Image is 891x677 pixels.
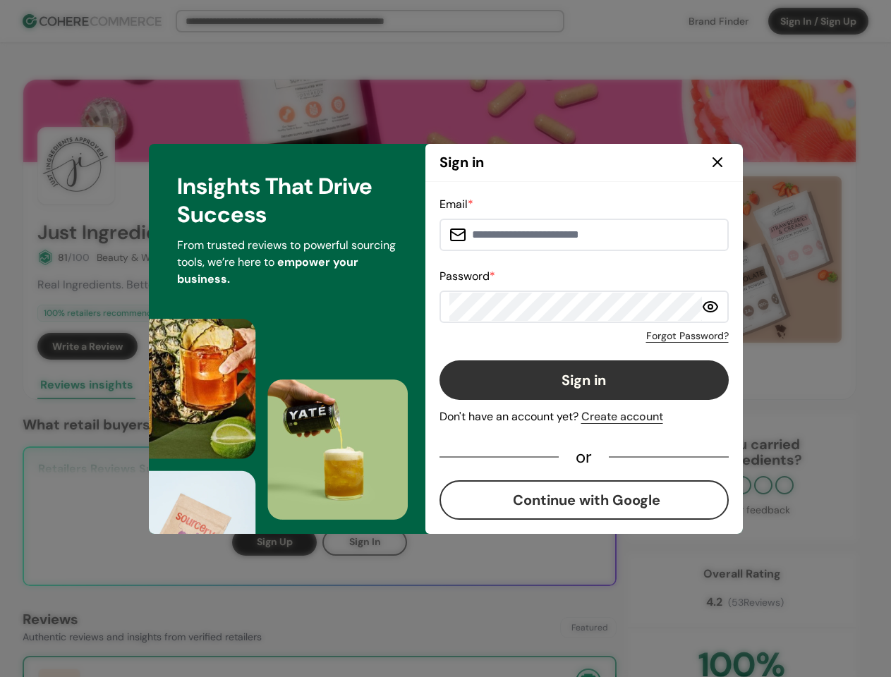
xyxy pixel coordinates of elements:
div: Don't have an account yet? [440,408,729,425]
p: From trusted reviews to powerful sourcing tools, we’re here to [177,237,397,288]
span: empower your business. [177,255,358,286]
button: Sign in [440,360,729,400]
h2: Sign in [440,152,484,173]
button: Continue with Google [440,480,729,520]
label: Email [440,197,473,212]
a: Forgot Password? [646,329,729,343]
div: or [559,451,609,463]
div: Create account [581,408,663,425]
label: Password [440,269,495,283]
h3: Insights That Drive Success [177,172,397,228]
